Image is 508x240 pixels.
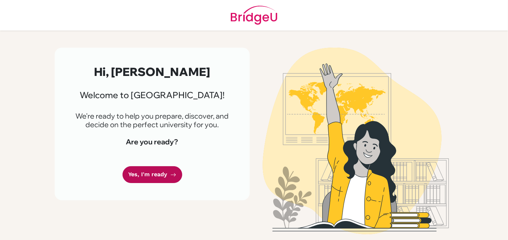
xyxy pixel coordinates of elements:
[72,90,233,100] h3: Welcome to [GEOGRAPHIC_DATA]!
[72,65,233,78] h2: Hi, [PERSON_NAME]
[72,138,233,146] h4: Are you ready?
[123,166,182,183] a: Yes, I'm ready
[72,112,233,129] p: We're ready to help you prepare, discover, and decide on the perfect university for you.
